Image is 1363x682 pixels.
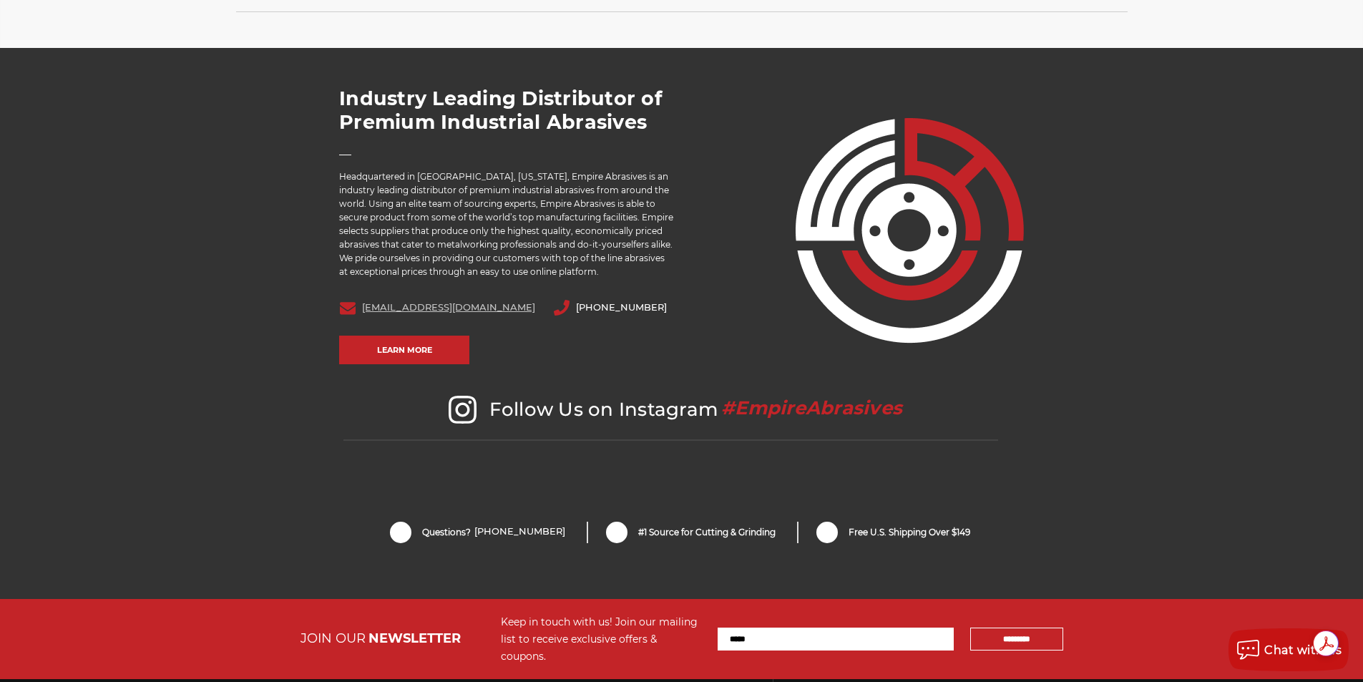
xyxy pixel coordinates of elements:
[339,336,469,364] a: Learn More
[721,396,902,419] span: #EmpireAbrasives
[1264,643,1342,657] span: Chat with us
[343,396,997,441] h2: Follow Us on Instagram
[718,398,906,421] a: #EmpireAbrasives
[362,302,535,312] a: [EMAIL_ADDRESS][DOMAIN_NAME]
[422,526,565,539] span: Questions?
[368,630,461,646] span: NEWSLETTER
[339,87,674,134] h2: Industry Leading Distributor of Premium Industrial Abrasives
[576,302,667,312] a: [PHONE_NUMBER]
[501,613,703,665] div: Keep in touch with us! Join our mailing list to receive exclusive offers & coupons.
[849,526,970,539] span: Free U.S. Shipping Over $149
[474,526,565,539] a: [PHONE_NUMBER]
[301,630,366,646] span: JOIN OUR
[1228,628,1349,671] button: Chat with us
[339,170,674,278] p: Headquartered in [GEOGRAPHIC_DATA], [US_STATE], Empire Abrasives is an industry leading distribut...
[638,526,776,539] span: #1 Source for Cutting & Grinding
